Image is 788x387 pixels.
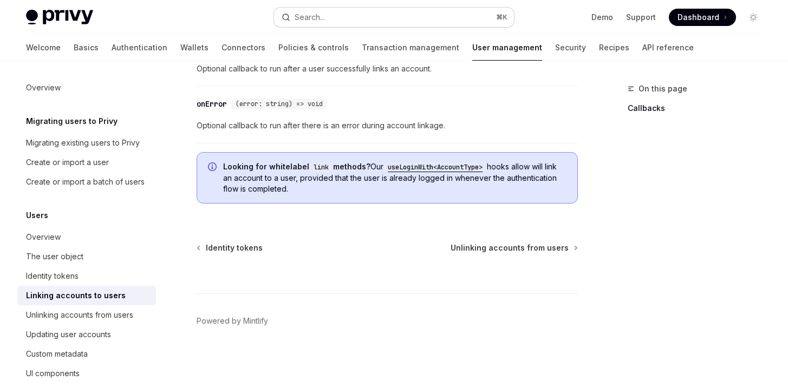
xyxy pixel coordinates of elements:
a: useLoginWith<AccountType> [383,162,487,171]
a: Updating user accounts [17,325,156,344]
div: Overview [26,231,61,244]
div: Unlinking accounts from users [26,309,133,322]
a: Security [555,35,586,61]
a: Overview [17,227,156,247]
a: Recipes [599,35,629,61]
span: Optional callback to run after there is an error during account linkage. [197,119,578,132]
a: Connectors [222,35,265,61]
div: Updating user accounts [26,328,111,341]
code: link [309,162,333,173]
a: Custom metadata [17,344,156,364]
span: Optional callback to run after a user successfully links an account. [197,62,578,75]
a: Demo [591,12,613,23]
div: The user object [26,250,83,263]
div: Linking accounts to users [26,289,126,302]
a: Linking accounts to users [17,286,156,305]
svg: Info [208,162,219,173]
h5: Migrating users to Privy [26,115,118,128]
span: Unlinking accounts from users [451,242,569,253]
a: Policies & controls [278,35,349,61]
div: onError [197,99,227,109]
a: Authentication [112,35,167,61]
a: Callbacks [628,100,771,117]
code: useLoginWith<AccountType> [383,162,487,173]
span: Our hooks allow will link an account to a user, provided that the user is already logged in whene... [223,161,566,194]
div: Search... [295,11,325,24]
div: Identity tokens [26,270,79,283]
a: Unlinking accounts from users [451,242,577,253]
a: Identity tokens [198,242,263,253]
div: Custom metadata [26,347,88,360]
a: Dashboard [669,9,736,26]
div: Migrating existing users to Privy [26,136,140,149]
a: Welcome [26,35,61,61]
span: On this page [639,82,687,95]
span: ⌘ K [496,13,507,22]
span: Dashboard [678,12,719,23]
h5: Users [26,209,48,222]
a: Support [626,12,656,23]
a: The user object [17,247,156,266]
a: Powered by Mintlify [197,316,268,326]
a: UI components [17,364,156,383]
a: Create or import a batch of users [17,172,156,192]
a: Migrating existing users to Privy [17,133,156,153]
img: light logo [26,10,93,25]
a: API reference [642,35,694,61]
button: Open search [274,8,513,27]
div: Overview [26,81,61,94]
div: UI components [26,367,80,380]
button: Toggle dark mode [745,9,762,26]
a: Transaction management [362,35,459,61]
a: Identity tokens [17,266,156,286]
div: Create or import a user [26,156,109,169]
a: Create or import a user [17,153,156,172]
a: User management [472,35,542,61]
span: (error: string) => void [236,100,323,108]
strong: Looking for whitelabel methods? [223,162,370,171]
div: Create or import a batch of users [26,175,145,188]
a: Wallets [180,35,209,61]
a: Basics [74,35,99,61]
a: Overview [17,78,156,97]
a: Unlinking accounts from users [17,305,156,325]
span: Identity tokens [206,242,263,253]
